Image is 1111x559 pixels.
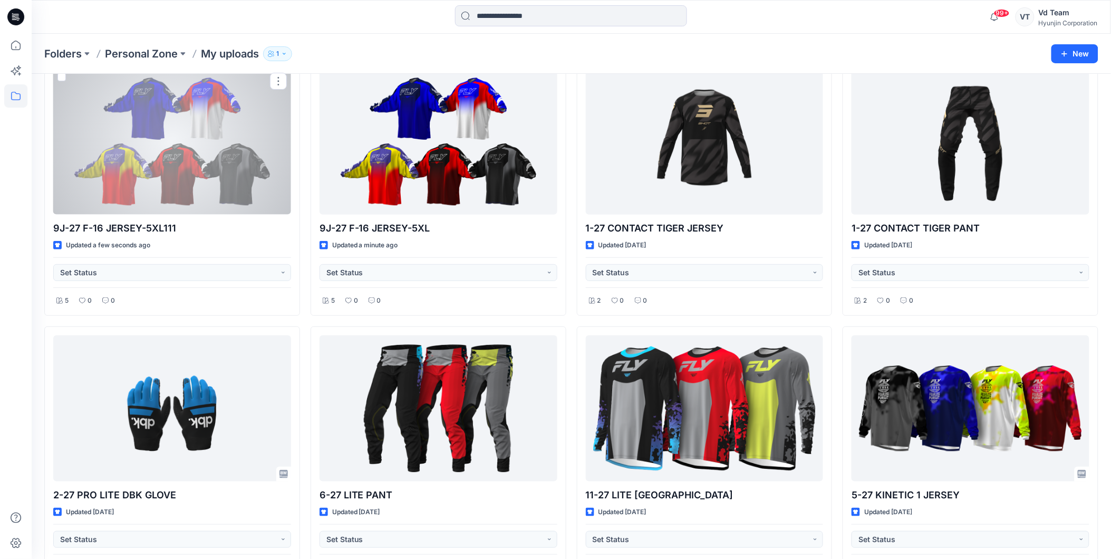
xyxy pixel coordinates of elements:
[263,46,292,61] button: 1
[852,488,1089,503] p: 5-27 KINETIC 1 JERSEY
[864,240,912,251] p: Updated [DATE]
[332,507,380,518] p: Updated [DATE]
[597,295,601,306] p: 2
[643,295,648,306] p: 0
[1039,19,1098,27] div: Hyunjin Corporation
[586,488,824,503] p: 11-27 LITE [GEOGRAPHIC_DATA]
[66,507,114,518] p: Updated [DATE]
[886,295,890,306] p: 0
[1016,7,1035,26] div: VT
[354,295,358,306] p: 0
[852,221,1089,236] p: 1-27 CONTACT TIGER PANT
[586,221,824,236] p: 1-27 CONTACT TIGER JERSEY
[53,488,291,503] p: 2-27 PRO LITE DBK GLOVE
[620,295,624,306] p: 0
[852,69,1089,215] a: 1-27 CONTACT TIGER PANT
[852,335,1089,481] a: 5-27 KINETIC 1 JERSEY
[598,507,646,518] p: Updated [DATE]
[331,295,335,306] p: 5
[111,295,115,306] p: 0
[863,295,867,306] p: 2
[320,69,557,215] a: 9J-27 F-16 JERSEY-5XL
[320,335,557,481] a: 6-27 LITE PANT
[53,69,291,215] a: 9J-27 F-16 JERSEY-5XL111
[909,295,913,306] p: 0
[65,295,69,306] p: 5
[320,488,557,503] p: 6-27 LITE PANT
[44,46,82,61] a: Folders
[320,221,557,236] p: 9J-27 F-16 JERSEY-5XL
[53,335,291,481] a: 2-27 PRO LITE DBK GLOVE
[598,240,646,251] p: Updated [DATE]
[88,295,92,306] p: 0
[53,221,291,236] p: 9J-27 F-16 JERSEY-5XL111
[332,240,398,251] p: Updated a minute ago
[201,46,259,61] p: My uploads
[1051,44,1098,63] button: New
[994,9,1010,17] span: 99+
[586,335,824,481] a: 11-27 LITE JERSEY
[377,295,381,306] p: 0
[66,240,150,251] p: Updated a few seconds ago
[586,69,824,215] a: 1-27 CONTACT TIGER JERSEY
[276,48,279,60] p: 1
[1039,6,1098,19] div: Vd Team
[864,507,912,518] p: Updated [DATE]
[105,46,178,61] a: Personal Zone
